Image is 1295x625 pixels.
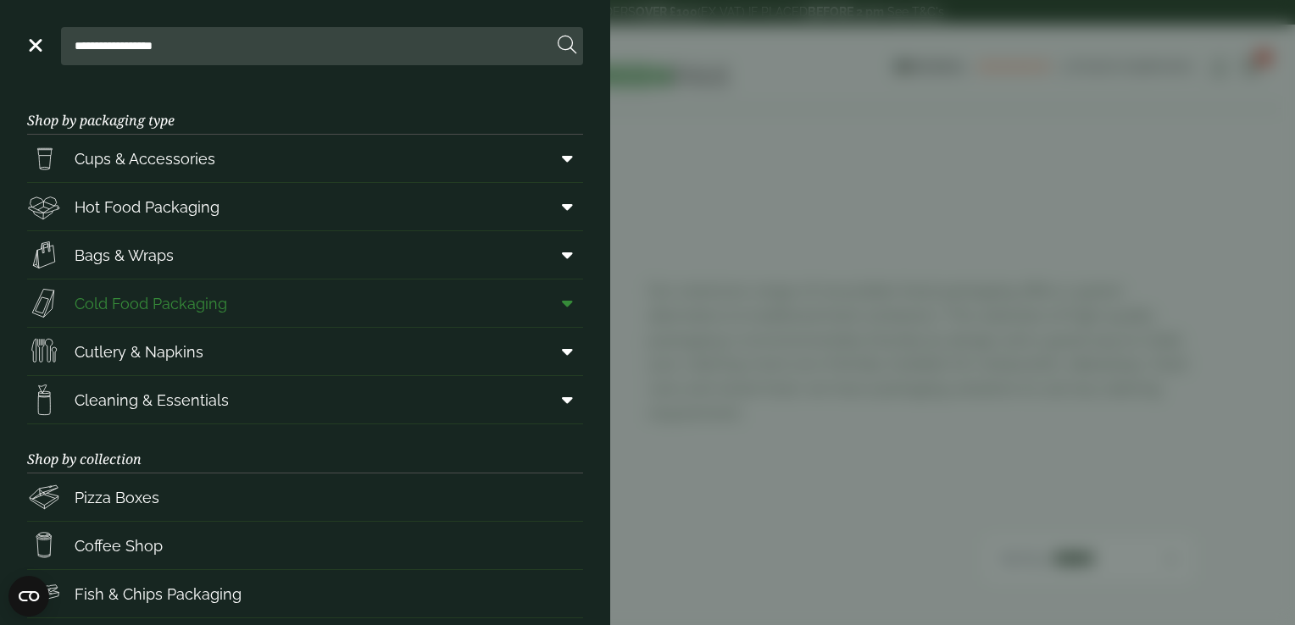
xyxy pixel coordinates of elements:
a: Cold Food Packaging [27,279,583,327]
h3: Shop by collection [27,424,583,473]
span: Cleaning & Essentials [75,389,229,412]
a: Pizza Boxes [27,473,583,521]
img: open-wipe.svg [27,383,61,417]
span: Cups & Accessories [75,147,215,170]
a: Fish & Chips Packaging [27,570,583,617]
img: PintNhalf_cup.svg [27,141,61,175]
img: Deli_box.svg [27,190,61,224]
span: Cutlery & Napkins [75,340,203,363]
a: Cutlery & Napkins [27,328,583,375]
a: Cleaning & Essentials [27,376,583,423]
img: Paper_carriers.svg [27,238,61,272]
img: Pizza_boxes.svg [27,480,61,514]
span: Coffee Shop [75,534,163,557]
h3: Shop by packaging type [27,86,583,135]
span: Hot Food Packaging [75,196,220,218]
a: Bags & Wraps [27,231,583,279]
img: Cutlery.svg [27,335,61,368]
a: Coffee Shop [27,522,583,569]
span: Cold Food Packaging [75,292,227,315]
img: Sandwich_box.svg [27,286,61,320]
a: Cups & Accessories [27,135,583,182]
button: Open CMP widget [8,576,49,617]
a: Hot Food Packaging [27,183,583,230]
span: Pizza Boxes [75,486,159,509]
span: Fish & Chips Packaging [75,583,242,606]
img: HotDrink_paperCup.svg [27,528,61,562]
span: Bags & Wraps [75,244,174,267]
